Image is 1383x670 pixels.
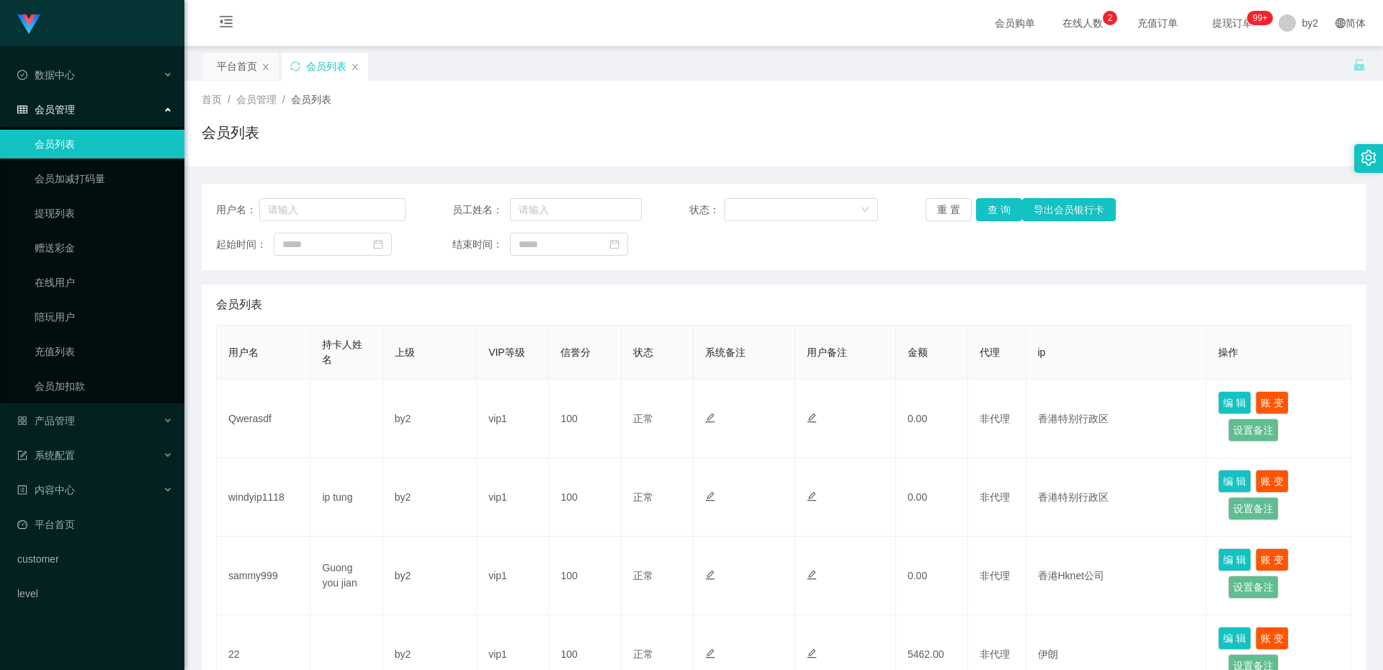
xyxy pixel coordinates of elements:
[1218,391,1251,414] button: 编 辑
[633,570,653,581] span: 正常
[236,94,277,105] span: 会员管理
[310,458,382,537] td: ip tung
[1361,150,1377,166] i: 图标: setting
[217,380,310,458] td: Qwerasdf
[17,104,75,115] span: 会员管理
[1256,548,1289,571] button: 账 变
[926,198,972,221] button: 重 置
[383,458,477,537] td: by2
[395,347,415,358] span: 上级
[290,61,300,71] i: 图标: sync
[322,339,362,365] span: 持卡人姓名
[689,202,725,218] span: 状态：
[980,491,1010,503] span: 非代理
[217,53,257,80] div: 平台首页
[705,570,715,580] i: 图标: edit
[261,63,270,71] i: 图标: close
[807,570,817,580] i: 图标: edit
[1247,11,1273,25] sup: 333
[35,164,173,193] a: 会员加减打码量
[17,510,173,539] a: 图标: dashboard平台首页
[908,347,928,358] span: 金额
[17,415,75,426] span: 产品管理
[383,537,477,615] td: by2
[202,94,222,105] span: 首页
[896,458,968,537] td: 0.00
[477,458,549,537] td: vip1
[549,380,621,458] td: 100
[306,53,346,80] div: 会员列表
[477,380,549,458] td: vip1
[1103,11,1117,25] sup: 2
[705,648,715,658] i: 图标: edit
[896,380,968,458] td: 0.00
[807,347,847,358] span: 用户备注
[549,458,621,537] td: 100
[17,104,27,115] i: 图标: table
[1130,18,1185,28] span: 充值订单
[861,205,869,215] i: 图标: down
[807,413,817,423] i: 图标: edit
[705,491,715,501] i: 图标: edit
[216,296,262,313] span: 会员列表
[383,380,477,458] td: by2
[560,347,591,358] span: 信誉分
[1108,11,1113,25] p: 2
[1256,627,1289,650] button: 账 变
[452,237,510,252] span: 结束时间：
[488,347,525,358] span: VIP等级
[609,239,619,249] i: 图标: calendar
[310,537,382,615] td: Guong you jian
[17,485,27,495] i: 图标: profile
[35,303,173,331] a: 陪玩用户
[1335,18,1346,28] i: 图标: global
[17,450,75,461] span: 系统配置
[202,1,251,47] i: 图标: menu-fold
[807,648,817,658] i: 图标: edit
[217,537,310,615] td: sammy999
[549,537,621,615] td: 100
[477,537,549,615] td: vip1
[216,202,259,218] span: 用户名：
[1228,419,1279,442] button: 设置备注
[980,570,1010,581] span: 非代理
[705,413,715,423] i: 图标: edit
[705,347,746,358] span: 系统备注
[373,239,383,249] i: 图标: calendar
[633,413,653,424] span: 正常
[259,198,406,221] input: 请输入
[17,416,27,426] i: 图标: appstore-o
[228,347,259,358] span: 用户名
[17,484,75,496] span: 内容中心
[1022,198,1116,221] button: 导出会员银行卡
[216,237,274,252] span: 起始时间：
[202,122,259,143] h1: 会员列表
[807,491,817,501] i: 图标: edit
[896,537,968,615] td: 0.00
[17,14,40,35] img: logo.9652507e.png
[35,268,173,297] a: 在线用户
[1038,347,1046,358] span: ip
[17,579,173,608] a: level
[1228,576,1279,599] button: 设置备注
[17,70,27,80] i: 图标: check-circle-o
[980,347,1000,358] span: 代理
[1218,627,1251,650] button: 编 辑
[1055,18,1110,28] span: 在线人数
[35,199,173,228] a: 提现列表
[1026,380,1207,458] td: 香港特别行政区
[1256,391,1289,414] button: 账 变
[35,233,173,262] a: 赠送彩金
[35,337,173,366] a: 充值列表
[1205,18,1260,28] span: 提现订单
[1256,470,1289,493] button: 账 变
[35,130,173,158] a: 会员列表
[291,94,331,105] span: 会员列表
[976,198,1022,221] button: 查 询
[980,413,1010,424] span: 非代理
[980,648,1010,660] span: 非代理
[633,648,653,660] span: 正常
[35,372,173,401] a: 会员加扣款
[1026,458,1207,537] td: 香港特别行政区
[17,545,173,573] a: customer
